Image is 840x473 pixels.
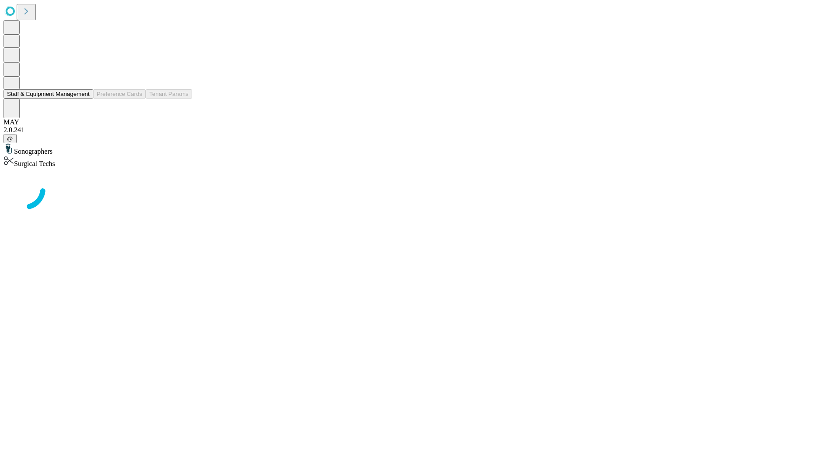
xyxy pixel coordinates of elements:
[3,143,836,155] div: Sonographers
[3,118,836,126] div: MAY
[146,89,192,99] button: Tenant Params
[3,155,836,168] div: Surgical Techs
[3,126,836,134] div: 2.0.241
[3,134,17,143] button: @
[3,89,93,99] button: Staff & Equipment Management
[93,89,146,99] button: Preference Cards
[7,135,13,142] span: @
